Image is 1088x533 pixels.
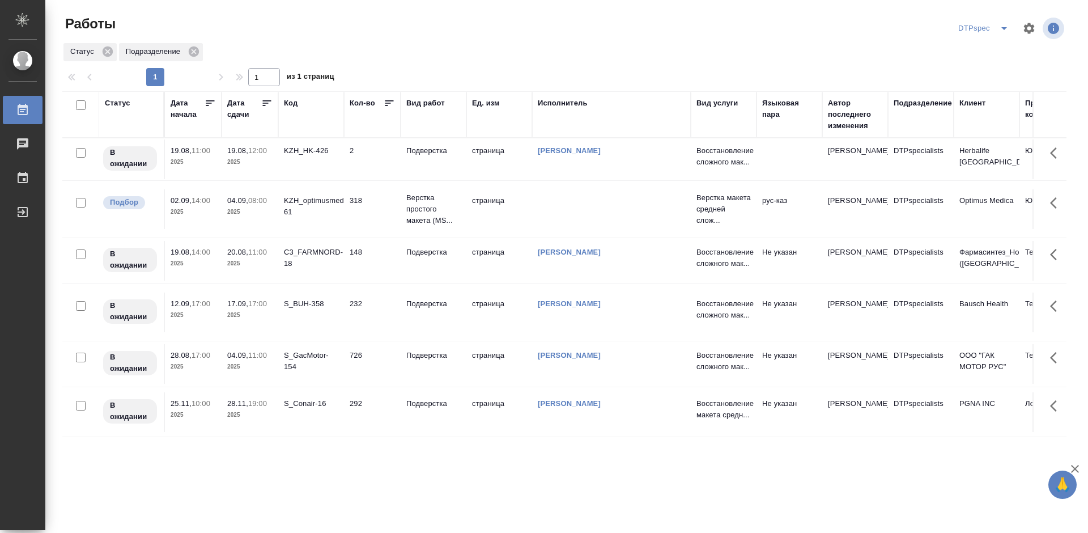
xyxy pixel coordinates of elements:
div: Исполнитель назначен, приступать к работе пока рано [102,298,158,325]
td: 2 [344,139,401,179]
td: 148 [344,241,401,281]
p: В ожидании [110,248,150,271]
td: [PERSON_NAME] [822,139,888,179]
p: Верстка простого макета (MS... [406,192,461,226]
p: 19.08, [171,248,192,256]
p: В ожидании [110,352,150,374]
p: 2025 [171,409,216,421]
p: 28.11, [227,399,248,408]
td: [PERSON_NAME] [822,344,888,384]
div: KZH_HK-426 [284,145,338,156]
div: Исполнитель назначен, приступать к работе пока рано [102,398,158,425]
td: страница [466,241,532,281]
p: 19.08, [171,146,192,155]
p: В ожидании [110,147,150,170]
div: Исполнитель [538,98,588,109]
p: 19:00 [248,399,267,408]
p: Восстановление сложного мак... [696,350,751,373]
p: Восстановление сложного мак... [696,298,751,321]
p: 25.11, [171,399,192,408]
p: 2025 [171,206,216,218]
div: Языковая пара [762,98,817,120]
div: Ед. изм [472,98,500,109]
a: [PERSON_NAME] [538,299,601,308]
td: Локализация [1019,392,1085,432]
td: [PERSON_NAME] [822,392,888,432]
span: Работы [62,15,116,33]
div: S_GacMotor-154 [284,350,338,373]
div: Код [284,98,297,109]
td: 726 [344,344,401,384]
span: 🙏 [1053,473,1072,497]
td: 232 [344,293,401,332]
p: 11:00 [192,146,210,155]
p: 2025 [227,409,273,421]
div: C3_FARMNORD-18 [284,247,338,269]
td: DTPspecialists [888,189,954,229]
td: 292 [344,392,401,432]
td: Юридический [1019,139,1085,179]
p: 17.09, [227,299,248,308]
p: Optimus Medica [959,195,1014,206]
div: split button [955,19,1015,37]
p: 2025 [227,206,273,218]
td: Не указан [756,293,822,332]
p: Подбор [110,197,138,208]
p: 11:00 [248,248,267,256]
td: страница [466,344,532,384]
p: Подверстка [406,145,461,156]
div: Подразделение [119,43,203,61]
div: Можно подбирать исполнителей [102,195,158,210]
td: DTPspecialists [888,344,954,384]
td: Юридический [1019,189,1085,229]
td: страница [466,189,532,229]
button: Здесь прячутся важные кнопки [1043,344,1070,371]
span: из 1 страниц [287,70,334,86]
div: Исполнитель назначен, приступать к работе пока рано [102,145,158,172]
div: Исполнитель назначен, приступать к работе пока рано [102,350,158,377]
p: 28.08, [171,351,192,359]
div: Проектная команда [1025,98,1079,120]
td: DTPspecialists [888,392,954,432]
p: 17:00 [192,351,210,359]
p: 11:00 [248,351,267,359]
div: KZH_optimusmedica-61 [284,195,338,218]
td: Не указан [756,344,822,384]
p: Подверстка [406,298,461,310]
td: страница [466,293,532,332]
p: Подверстка [406,247,461,258]
div: S_Conair-16 [284,398,338,409]
p: Подверстка [406,350,461,361]
p: Восстановление макета средн... [696,398,751,421]
td: [PERSON_NAME] [822,241,888,281]
p: Herbalife [GEOGRAPHIC_DATA] [959,145,1014,168]
p: 14:00 [192,248,210,256]
button: Здесь прячутся важные кнопки [1043,139,1070,167]
p: 17:00 [192,299,210,308]
p: Восстановление сложного мак... [696,247,751,269]
p: Статус [70,46,98,57]
p: Bausch Health [959,298,1014,310]
td: Технический [1019,344,1085,384]
p: 2025 [227,310,273,321]
p: 02.09, [171,196,192,205]
div: Вид услуги [696,98,738,109]
p: 10:00 [192,399,210,408]
td: Технический [1019,293,1085,332]
p: 2025 [227,156,273,168]
a: [PERSON_NAME] [538,248,601,256]
td: Технический [1019,241,1085,281]
p: 2025 [171,310,216,321]
p: 2025 [171,156,216,168]
p: Фармасинтез_Норд ([GEOGRAPHIC_DATA]) [959,247,1014,269]
div: Клиент [959,98,985,109]
td: DTPspecialists [888,139,954,179]
td: Не указан [756,241,822,281]
p: 20.08, [227,248,248,256]
p: 12:00 [248,146,267,155]
p: 12.09, [171,299,192,308]
p: Верстка макета средней слож... [696,192,751,226]
span: Посмотреть информацию [1043,18,1066,39]
div: Статус [63,43,117,61]
p: 2025 [171,361,216,373]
